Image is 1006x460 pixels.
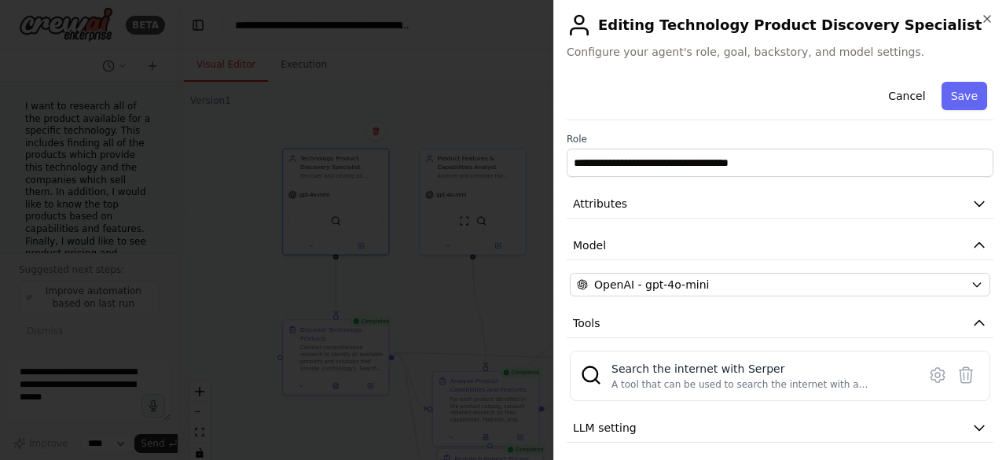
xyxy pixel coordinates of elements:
[580,364,602,386] img: SerperDevTool
[567,414,993,443] button: LLM setting
[567,13,993,38] h2: Editing Technology Product Discovery Specialist
[573,420,637,436] span: LLM setting
[611,361,908,377] div: Search the internet with Serper
[942,82,987,110] button: Save
[567,44,993,60] span: Configure your agent's role, goal, backstory, and model settings.
[573,196,627,212] span: Attributes
[923,361,952,389] button: Configure tool
[573,315,600,331] span: Tools
[567,190,993,219] button: Attributes
[952,361,980,389] button: Delete tool
[570,273,990,296] button: OpenAI - gpt-4o-mini
[594,277,709,293] span: OpenAI - gpt-4o-mini
[567,309,993,338] button: Tools
[567,231,993,260] button: Model
[611,378,908,391] div: A tool that can be used to search the internet with a search_query. Supports different search typ...
[573,237,606,253] span: Model
[879,82,934,110] button: Cancel
[567,133,993,145] label: Role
